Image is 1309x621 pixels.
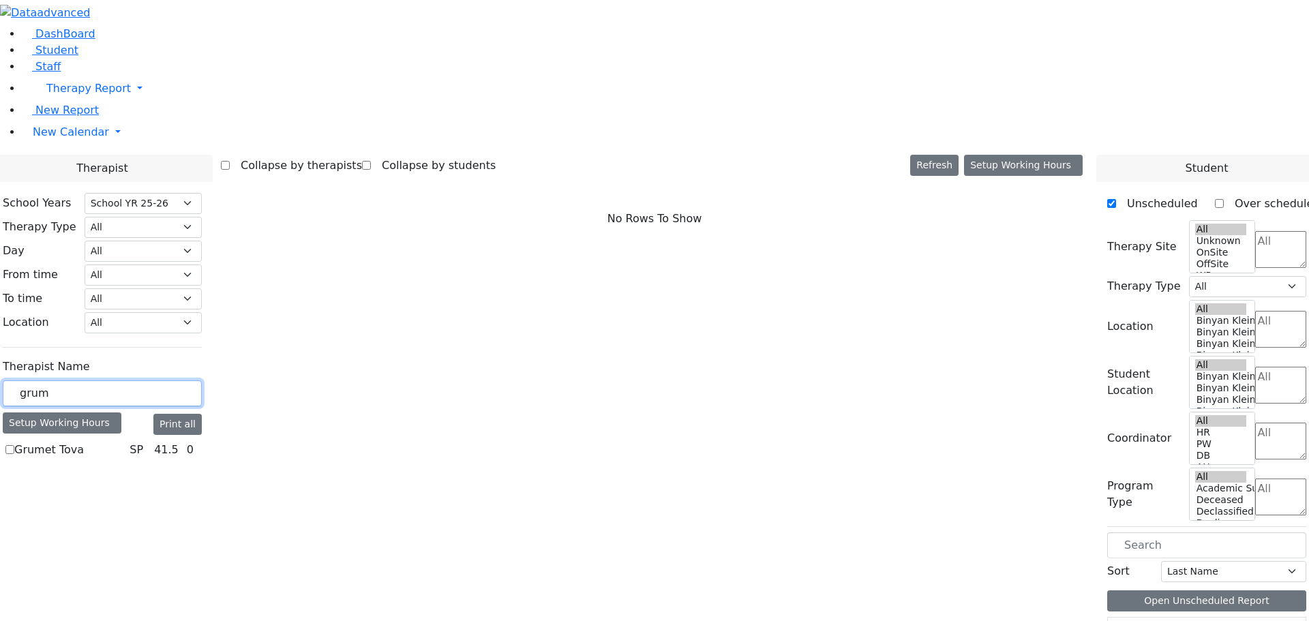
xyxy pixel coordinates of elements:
[22,27,95,40] a: DashBoard
[3,380,202,406] input: Search
[1195,517,1247,529] option: Declines
[3,267,58,283] label: From time
[1185,160,1228,177] span: Student
[371,155,496,177] label: Collapse by students
[964,155,1083,176] button: Setup Working Hours
[1107,430,1171,446] label: Coordinator
[1255,423,1306,459] textarea: Search
[1107,318,1154,335] label: Location
[1195,327,1247,338] option: Binyan Klein 4
[1195,427,1247,438] option: HR
[3,314,49,331] label: Location
[1195,303,1247,315] option: All
[1195,359,1247,371] option: All
[1195,235,1247,247] option: Unknown
[1107,278,1181,294] label: Therapy Type
[1107,563,1130,579] label: Sort
[1195,450,1247,461] option: DB
[1255,311,1306,348] textarea: Search
[1195,247,1247,258] option: OnSite
[1195,382,1247,394] option: Binyan Klein 4
[22,104,99,117] a: New Report
[1107,590,1306,611] button: Open Unscheduled Report
[22,44,78,57] a: Student
[1195,471,1247,483] option: All
[1195,506,1247,517] option: Declassified
[3,195,71,211] label: School Years
[1195,224,1247,235] option: All
[1116,193,1198,215] label: Unscheduled
[1195,315,1247,327] option: Binyan Klein 5
[1107,366,1181,399] label: Student Location
[184,442,196,458] div: 0
[1107,532,1306,558] input: Search
[46,82,131,95] span: Therapy Report
[151,442,181,458] div: 41.5
[3,219,76,235] label: Therapy Type
[1195,394,1247,406] option: Binyan Klein 3
[1195,406,1247,417] option: Binyan Klein 2
[1195,258,1247,270] option: OffSite
[1195,270,1247,282] option: WP
[1195,371,1247,382] option: Binyan Klein 5
[3,290,42,307] label: To time
[1195,415,1247,427] option: All
[910,155,959,176] button: Refresh
[1195,461,1247,473] option: AH
[14,442,84,458] label: Grumet Tova
[1195,438,1247,450] option: PW
[1195,494,1247,506] option: Deceased
[1255,231,1306,268] textarea: Search
[1107,239,1177,255] label: Therapy Site
[3,359,90,375] label: Therapist Name
[35,44,78,57] span: Student
[76,160,127,177] span: Therapist
[3,412,121,434] div: Setup Working Hours
[22,75,1309,102] a: Therapy Report
[35,104,99,117] span: New Report
[607,211,702,227] span: No Rows To Show
[1255,367,1306,404] textarea: Search
[1195,483,1247,494] option: Academic Support
[124,442,149,458] div: SP
[153,414,202,435] button: Print all
[1195,350,1247,361] option: Binyan Klein 2
[33,125,109,138] span: New Calendar
[35,27,95,40] span: DashBoard
[22,119,1309,146] a: New Calendar
[22,60,61,73] a: Staff
[1107,478,1181,511] label: Program Type
[230,155,362,177] label: Collapse by therapists
[1255,479,1306,515] textarea: Search
[1195,338,1247,350] option: Binyan Klein 3
[3,243,25,259] label: Day
[35,60,61,73] span: Staff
